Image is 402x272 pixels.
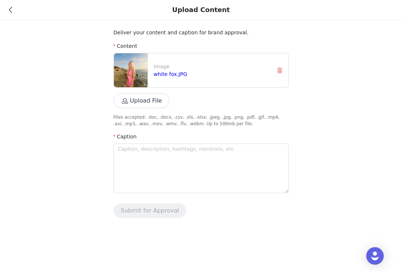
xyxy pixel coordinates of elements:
[114,203,187,218] button: Submit for Approval
[366,247,384,265] div: Open Intercom Messenger
[114,134,137,139] label: Caption
[114,29,289,37] p: Deliver your content and caption for brand approval.
[114,53,148,87] img: file
[172,6,230,14] div: Upload Content
[114,43,137,49] label: Content
[114,93,170,108] button: Upload File
[154,63,268,70] p: Image
[114,98,170,104] span: Upload File
[114,114,289,127] p: Files accepted: .doc, .docx, .csv, .xls, .xlsx, .jpeg, .jpg, .png, .pdf, .gif, .mp4, .avi, .mp3, ...
[154,71,187,77] a: white fox.JPG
